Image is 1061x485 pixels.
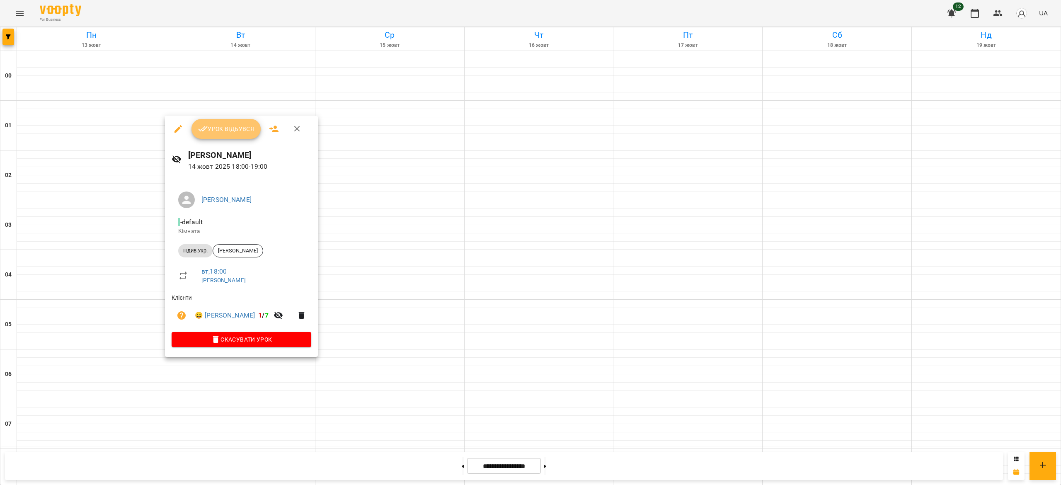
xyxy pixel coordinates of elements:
[258,311,262,319] span: 1
[172,306,191,325] button: Візит ще не сплачено. Додати оплату?
[258,311,268,319] b: /
[201,196,252,204] a: [PERSON_NAME]
[172,293,311,332] ul: Клієнти
[188,149,312,162] h6: [PERSON_NAME]
[195,310,255,320] a: 😀 [PERSON_NAME]
[178,247,213,255] span: Індив.Укр.
[201,267,227,275] a: вт , 18:00
[178,335,305,344] span: Скасувати Урок
[191,119,261,139] button: Урок відбувся
[188,162,312,172] p: 14 жовт 2025 18:00 - 19:00
[213,244,263,257] div: [PERSON_NAME]
[213,247,263,255] span: [PERSON_NAME]
[201,277,246,284] a: [PERSON_NAME]
[172,332,311,347] button: Скасувати Урок
[178,218,204,226] span: - default
[265,311,269,319] span: 7
[178,227,305,235] p: Кімната
[198,124,254,134] span: Урок відбувся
